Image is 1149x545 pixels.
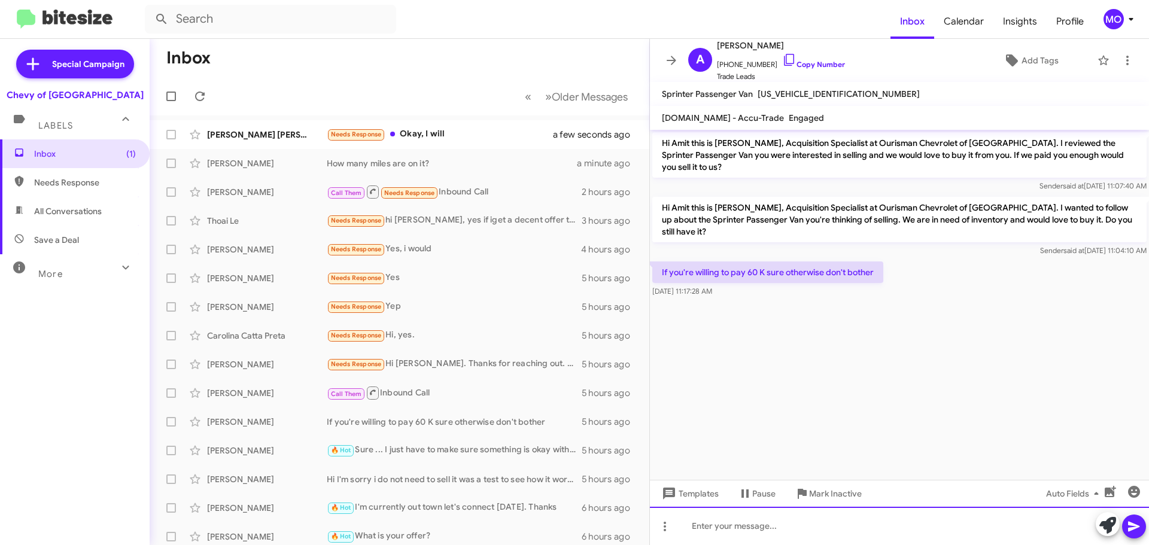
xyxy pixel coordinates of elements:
[1046,483,1104,504] span: Auto Fields
[384,189,435,197] span: Needs Response
[7,89,144,101] div: Chevy of [GEOGRAPHIC_DATA]
[331,390,362,398] span: Call Them
[331,331,382,339] span: Needs Response
[327,357,582,371] div: Hi [PERSON_NAME]. Thanks for reaching out. I am looking for 40k
[327,271,582,285] div: Yes
[582,215,640,227] div: 3 hours ago
[568,129,640,141] div: a few seconds ago
[717,53,845,71] span: [PHONE_NUMBER]
[331,504,351,511] span: 🔥 Hot
[582,301,640,313] div: 5 hours ago
[581,243,640,255] div: 4 hours ago
[650,483,728,504] button: Templates
[582,330,640,342] div: 5 hours ago
[659,483,719,504] span: Templates
[327,443,582,457] div: Sure ... I just have to make sure something is okay with my other car and then I'll try and sell ...
[207,157,327,169] div: [PERSON_NAME]
[327,501,582,514] div: I'm currently out town let's connect [DATE]. Thanks
[662,112,784,123] span: [DOMAIN_NAME] - Accu-Trade
[331,245,382,253] span: Needs Response
[126,148,136,160] span: (1)
[327,157,577,169] div: How many miles are on it?
[166,48,211,68] h1: Inbox
[331,303,382,310] span: Needs Response
[207,186,327,198] div: [PERSON_NAME]
[207,473,327,485] div: [PERSON_NAME]
[934,4,993,39] span: Calendar
[582,502,640,514] div: 6 hours ago
[38,120,73,131] span: Labels
[785,483,871,504] button: Mark Inactive
[34,176,136,188] span: Needs Response
[207,272,327,284] div: [PERSON_NAME]
[327,300,582,313] div: Yep
[327,473,582,485] div: Hi I'm sorry i do not need to sell it was a test to see how it works thank you
[1039,181,1147,190] span: Sender [DATE] 11:07:40 AM
[758,89,920,99] span: [US_VEHICLE_IDENTIFICATION_NUMBER]
[652,132,1147,178] p: Hi Amit this is [PERSON_NAME], Acquisition Specialist at Ourisman Chevrolet of [GEOGRAPHIC_DATA]....
[38,269,63,279] span: More
[582,444,640,456] div: 5 hours ago
[327,416,582,428] div: If you're willing to pay 60 K sure otherwise don't bother
[582,358,640,370] div: 5 hours ago
[1036,483,1113,504] button: Auto Fields
[1093,9,1136,29] button: MO
[331,532,351,540] span: 🔥 Hot
[34,148,136,160] span: Inbox
[582,416,640,428] div: 5 hours ago
[331,189,362,197] span: Call Them
[16,50,134,78] a: Special Campaign
[662,89,753,99] span: Sprinter Passenger Van
[717,38,845,53] span: [PERSON_NAME]
[34,205,102,217] span: All Conversations
[582,531,640,543] div: 6 hours ago
[207,531,327,543] div: [PERSON_NAME]
[207,129,327,141] div: [PERSON_NAME] [PERSON_NAME]
[331,446,351,454] span: 🔥 Hot
[582,272,640,284] div: 5 hours ago
[1040,246,1147,255] span: Sender [DATE] 11:04:10 AM
[1063,246,1084,255] span: said at
[752,483,776,504] span: Pause
[652,197,1147,242] p: Hi Amit this is [PERSON_NAME], Acquisition Specialist at Ourisman Chevrolet of [GEOGRAPHIC_DATA]....
[145,5,396,34] input: Search
[1022,50,1059,71] span: Add Tags
[545,89,552,104] span: »
[207,215,327,227] div: Thoai Le
[207,387,327,399] div: [PERSON_NAME]
[728,483,785,504] button: Pause
[969,50,1092,71] button: Add Tags
[577,157,640,169] div: a minute ago
[327,529,582,543] div: What is your offer?
[890,4,934,39] span: Inbox
[207,416,327,428] div: [PERSON_NAME]
[518,84,539,109] button: Previous
[652,287,712,296] span: [DATE] 11:17:28 AM
[993,4,1047,39] a: Insights
[327,242,581,256] div: Yes, i would
[331,130,382,138] span: Needs Response
[331,217,382,224] span: Needs Response
[789,112,824,123] span: Engaged
[552,90,628,103] span: Older Messages
[52,58,124,70] span: Special Campaign
[207,243,327,255] div: [PERSON_NAME]
[34,234,79,246] span: Save a Deal
[327,184,582,199] div: Inbound Call
[327,127,568,141] div: Okay, I will
[327,328,582,342] div: Hi, yes.
[331,360,382,368] span: Needs Response
[582,387,640,399] div: 5 hours ago
[518,84,635,109] nav: Page navigation example
[717,71,845,83] span: Trade Leads
[696,50,704,69] span: A
[1047,4,1093,39] a: Profile
[207,330,327,342] div: Carolina Catta Preta
[1104,9,1124,29] div: MO
[207,444,327,456] div: [PERSON_NAME]
[525,89,531,104] span: «
[207,502,327,514] div: [PERSON_NAME]
[582,473,640,485] div: 5 hours ago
